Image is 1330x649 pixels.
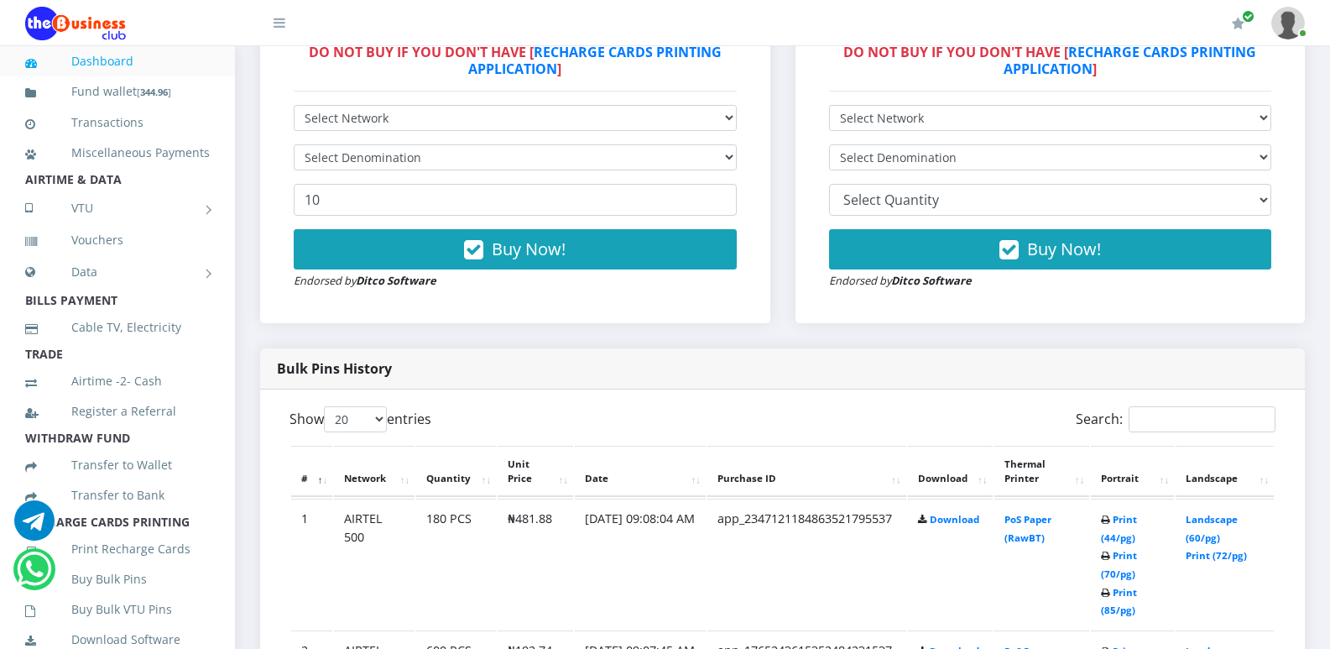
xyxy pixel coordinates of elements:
strong: Ditco Software [891,273,972,288]
i: Renew/Upgrade Subscription [1232,17,1244,30]
th: Landscape: activate to sort column ascending [1176,446,1274,498]
a: Airtime -2- Cash [25,362,210,400]
input: Enter Quantity [294,184,737,216]
th: #: activate to sort column descending [291,446,332,498]
td: AIRTEL 500 [334,499,415,629]
a: Chat for support [14,513,55,541]
b: 344.96 [140,86,168,98]
span: Buy Now! [1027,238,1101,260]
a: Print (85/pg) [1101,586,1137,617]
a: Transfer to Bank [25,476,210,515]
a: Print (72/pg) [1186,549,1247,562]
th: Portrait: activate to sort column ascending [1091,446,1174,498]
th: Thermal Printer: activate to sort column ascending [994,446,1090,498]
button: Buy Now! [829,229,1272,270]
th: Quantity: activate to sort column ascending [416,446,496,498]
td: ₦481.88 [498,499,573,629]
a: Print (44/pg) [1101,513,1137,544]
a: Buy Bulk VTU Pins [25,590,210,629]
th: Download: activate to sort column ascending [908,446,993,498]
a: PoS Paper (RawBT) [1004,513,1051,544]
strong: DO NOT BUY IF YOU DON'T HAVE [ ] [843,43,1256,77]
button: Buy Now! [294,229,737,270]
a: Chat for support [17,562,51,589]
td: app_2347121184863521795537 [707,499,906,629]
a: Buy Bulk Pins [25,560,210,599]
th: Date: activate to sort column ascending [575,446,706,498]
a: Data [25,251,210,293]
a: Vouchers [25,221,210,259]
a: Transactions [25,103,210,142]
small: [ ] [137,86,171,98]
a: RECHARGE CARDS PRINTING APPLICATION [468,43,722,77]
td: [DATE] 09:08:04 AM [575,499,706,629]
th: Purchase ID: activate to sort column ascending [707,446,906,498]
strong: Ditco Software [356,273,436,288]
label: Show entries [289,406,431,432]
input: Search: [1129,406,1275,432]
a: RECHARGE CARDS PRINTING APPLICATION [1004,43,1257,77]
a: Miscellaneous Payments [25,133,210,172]
span: Renew/Upgrade Subscription [1242,10,1254,23]
a: Landscape (60/pg) [1186,513,1238,544]
td: 1 [291,499,332,629]
a: Register a Referral [25,392,210,431]
small: Endorsed by [294,273,436,288]
td: 180 PCS [416,499,496,629]
a: Download [930,513,979,526]
a: Transfer to Wallet [25,446,210,484]
strong: DO NOT BUY IF YOU DON'T HAVE [ ] [309,43,722,77]
small: Endorsed by [829,273,972,288]
label: Search: [1076,406,1275,432]
th: Network: activate to sort column ascending [334,446,415,498]
th: Unit Price: activate to sort column ascending [498,446,573,498]
a: Fund wallet[344.96] [25,72,210,112]
select: Showentries [324,406,387,432]
strong: Bulk Pins History [277,359,392,378]
img: User [1271,7,1305,39]
a: Dashboard [25,42,210,81]
a: Print Recharge Cards [25,530,210,568]
a: Print (70/pg) [1101,549,1137,580]
a: VTU [25,187,210,229]
img: Logo [25,7,126,40]
span: Buy Now! [492,238,566,260]
a: Cable TV, Electricity [25,308,210,347]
